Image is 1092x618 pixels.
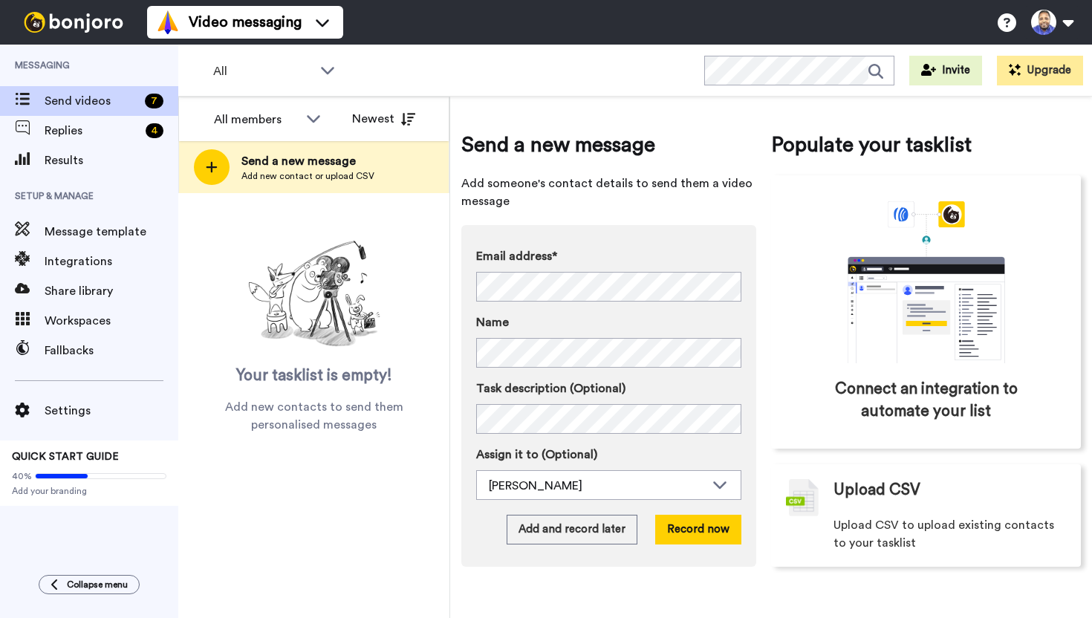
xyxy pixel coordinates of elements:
[189,12,302,33] span: Video messaging
[45,282,178,300] span: Share library
[241,170,374,182] span: Add new contact or upload CSV
[771,130,1081,160] span: Populate your tasklist
[67,579,128,591] span: Collapse menu
[997,56,1083,85] button: Upgrade
[45,223,178,241] span: Message template
[461,175,756,210] span: Add someone's contact details to send them a video message
[236,365,392,387] span: Your tasklist is empty!
[45,253,178,270] span: Integrations
[12,485,166,497] span: Add your branding
[45,92,139,110] span: Send videos
[833,516,1066,552] span: Upload CSV to upload existing contacts to your tasklist
[201,398,427,434] span: Add new contacts to send them personalised messages
[156,10,180,34] img: vm-color.svg
[341,104,426,134] button: Newest
[45,342,178,360] span: Fallbacks
[45,122,140,140] span: Replies
[507,515,637,544] button: Add and record later
[786,479,819,516] img: csv-grey.png
[655,515,741,544] button: Record now
[489,477,705,495] div: [PERSON_NAME]
[909,56,982,85] button: Invite
[12,452,119,462] span: QUICK START GUIDE
[146,123,163,138] div: 4
[12,470,32,482] span: 40%
[45,402,178,420] span: Settings
[241,152,374,170] span: Send a new message
[461,130,756,160] span: Send a new message
[833,479,920,501] span: Upload CSV
[214,111,299,129] div: All members
[476,446,741,463] label: Assign it to (Optional)
[240,235,389,354] img: ready-set-action.png
[834,378,1018,423] span: Connect an integration to automate your list
[815,201,1038,363] div: animation
[45,152,178,169] span: Results
[18,12,129,33] img: bj-logo-header-white.svg
[476,313,509,331] span: Name
[145,94,163,108] div: 7
[39,575,140,594] button: Collapse menu
[213,62,313,80] span: All
[476,247,741,265] label: Email address*
[45,312,178,330] span: Workspaces
[476,380,741,397] label: Task description (Optional)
